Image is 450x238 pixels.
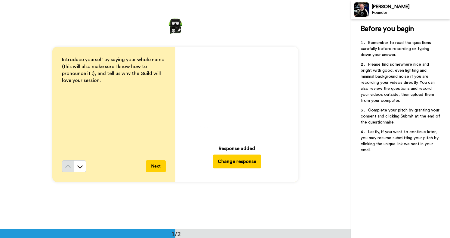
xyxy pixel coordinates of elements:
span: Before you begin [361,25,414,33]
span: 0:00 [199,124,210,131]
button: Next [146,160,166,172]
img: Mute/Unmute [268,125,274,131]
span: / [211,124,213,131]
span: 18:48 [214,124,225,131]
span: Remember to read the questions carefully before recording or typing down your answer. [361,41,432,57]
button: Change response [213,155,261,168]
span: Please find somewhere nice and bright with good, even lighting and minimal background noise if yo... [361,62,436,103]
div: Founder [372,10,450,15]
span: Introduce yourself by saying your whole name (this will also make sure I know how to pronounce it... [62,57,165,83]
span: Complete your pitch by granting your consent and clicking Submit at the end of the questionnaire. [361,108,441,124]
div: [PERSON_NAME] [372,4,450,10]
div: Response added [219,145,255,152]
div: 1/2 [162,230,190,238]
img: Profile Image [354,2,369,17]
span: Lastly, if you want to continue later, you may resume submitting your pitch by clicking the uniqu... [361,130,440,152]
